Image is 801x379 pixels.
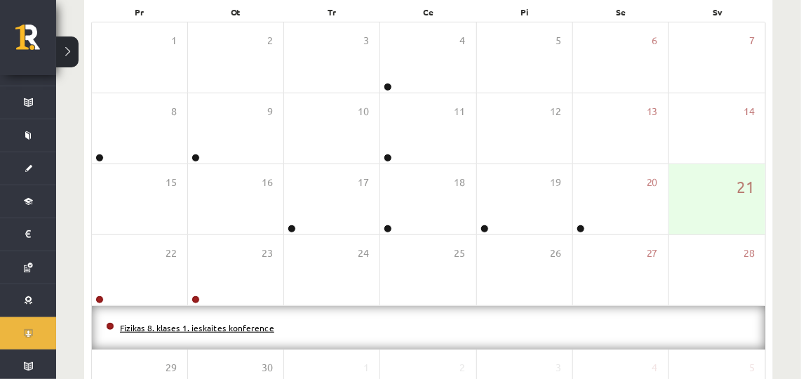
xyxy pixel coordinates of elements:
a: Fizikas 8. klases 1. ieskaites konference [120,322,274,333]
span: 23 [262,246,273,261]
span: 2 [267,33,273,48]
div: Ot [187,2,283,22]
span: 5 [556,33,562,48]
span: 3 [363,33,369,48]
span: 20 [647,175,658,190]
span: 1 [171,33,177,48]
a: Rīgas 1. Tālmācības vidusskola [15,25,56,60]
span: 15 [166,175,177,190]
span: 4 [652,360,658,375]
span: 3 [556,360,562,375]
span: 2 [460,360,466,375]
span: 7 [749,33,755,48]
div: Ce [380,2,476,22]
span: 8 [171,104,177,119]
span: 9 [267,104,273,119]
span: 4 [460,33,466,48]
span: 12 [551,104,562,119]
div: Se [573,2,669,22]
span: 19 [551,175,562,190]
div: Pi [477,2,573,22]
span: 13 [647,104,658,119]
div: Pr [91,2,187,22]
span: 26 [551,246,562,261]
span: 6 [652,33,658,48]
span: 18 [455,175,466,190]
span: 11 [455,104,466,119]
span: 14 [743,104,755,119]
span: 24 [358,246,369,261]
span: 21 [736,175,755,199]
span: 29 [166,360,177,375]
span: 5 [749,360,755,375]
span: 17 [358,175,369,190]
span: 28 [743,246,755,261]
span: 10 [358,104,369,119]
span: 22 [166,246,177,261]
span: 1 [363,360,369,375]
div: Tr [284,2,380,22]
span: 27 [647,246,658,261]
span: 16 [262,175,273,190]
span: 25 [455,246,466,261]
div: Sv [670,2,766,22]
span: 30 [262,360,273,375]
